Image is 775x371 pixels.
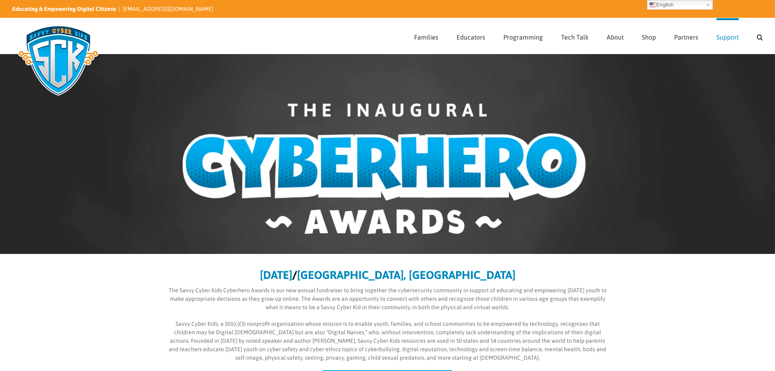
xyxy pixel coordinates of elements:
[297,268,515,281] b: [GEOGRAPHIC_DATA], [GEOGRAPHIC_DATA]
[165,286,610,312] p: The Savvy Cyber Kids Cyberhero Awards is our new annual fundraiser to bring together the cybersec...
[716,34,739,40] span: Support
[457,34,485,40] span: Educators
[165,320,610,362] p: Savvy Cyber Kids, a 501(c)(3) nonprofit organization whose mission is to enable youth, families, ...
[503,34,543,40] span: Programming
[12,20,105,101] img: Savvy Cyber Kids Logo
[414,34,438,40] span: Families
[642,18,656,54] a: Shop
[123,6,213,12] a: [EMAIL_ADDRESS][DOMAIN_NAME]
[649,2,656,8] img: en
[260,268,292,281] b: [DATE]
[457,18,485,54] a: Educators
[674,18,698,54] a: Partners
[607,34,624,40] span: About
[12,6,116,12] i: Educating & Empowering Digital Citizens
[414,18,438,54] a: Families
[607,18,624,54] a: About
[561,34,589,40] span: Tech Talk
[561,18,589,54] a: Tech Talk
[757,18,763,54] a: Search
[642,34,656,40] span: Shop
[716,18,739,54] a: Support
[503,18,543,54] a: Programming
[292,268,297,281] b: /
[414,18,763,54] nav: Main Menu
[674,34,698,40] span: Partners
